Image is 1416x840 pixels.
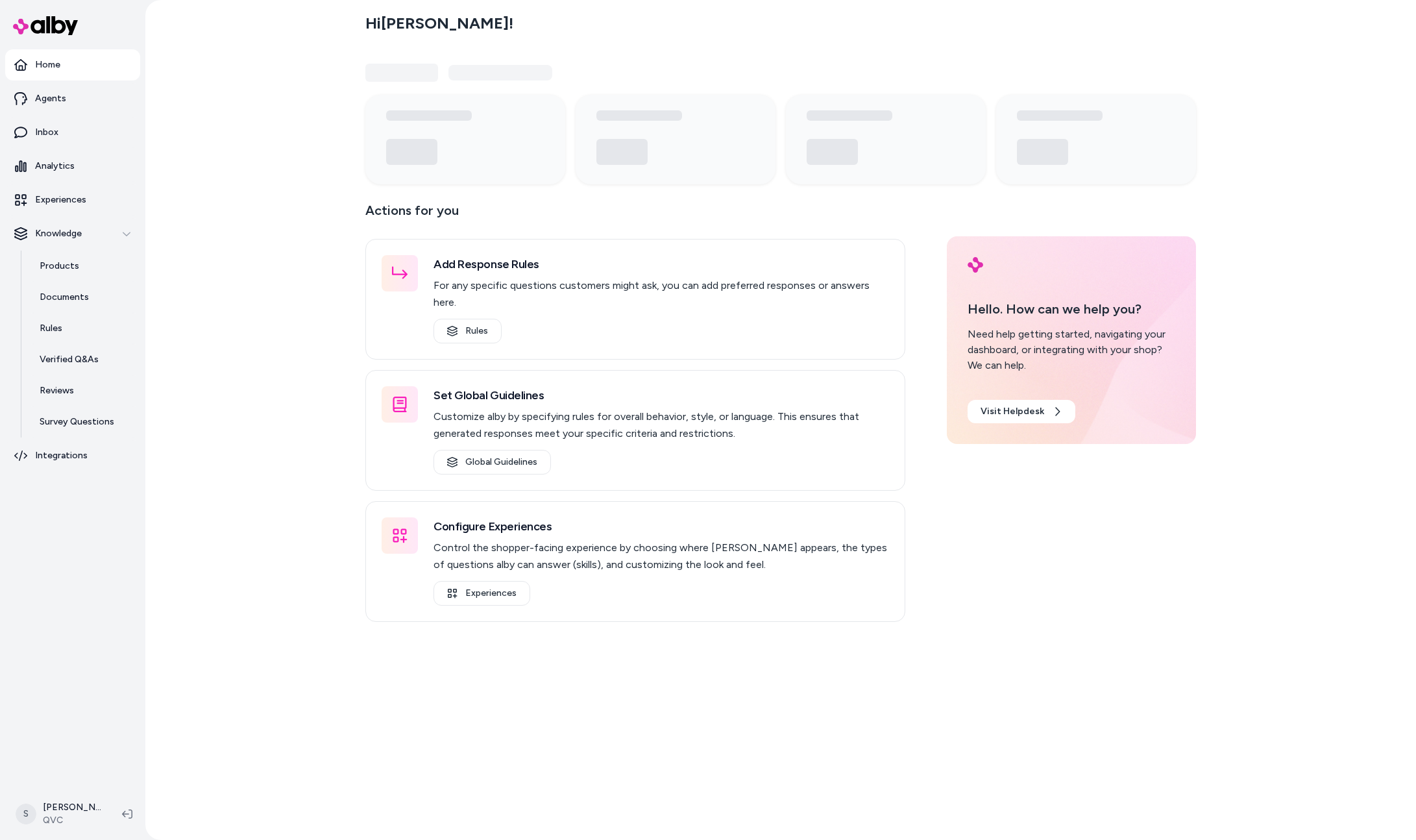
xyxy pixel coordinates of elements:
[433,450,551,475] a: Global Guidelines
[35,449,88,462] p: Integrations
[8,793,112,835] button: S[PERSON_NAME]QVC
[5,184,140,216] a: Experiences
[433,386,889,404] h3: Set Global Guidelines
[27,282,140,313] a: Documents
[968,327,1175,373] div: Need help getting started, navigating your dashboard, or integrating with your shop? We can help.
[5,151,140,182] a: Analytics
[35,193,86,206] p: Experiences
[433,581,530,606] a: Experiences
[27,406,140,438] a: Survey Questions
[35,126,58,139] p: Inbox
[5,218,140,249] button: Knowledge
[433,277,889,311] p: For any specific questions customers might ask, you can add preferred responses or answers here.
[27,375,140,406] a: Reviews
[35,227,82,240] p: Knowledge
[27,344,140,375] a: Verified Q&As
[433,408,889,442] p: Customize alby by specifying rules for overall behavior, style, or language. This ensures that ge...
[433,517,889,536] h3: Configure Experiences
[27,313,140,344] a: Rules
[5,49,140,80] a: Home
[433,539,889,573] p: Control the shopper-facing experience by choosing where [PERSON_NAME] appears, the types of quest...
[968,400,1075,423] a: Visit Helpdesk
[433,319,502,343] a: Rules
[968,299,1175,319] p: Hello. How can we help you?
[43,801,101,814] p: [PERSON_NAME]
[40,384,74,397] p: Reviews
[16,804,36,824] span: S
[5,83,140,114] a: Agents
[365,200,905,231] p: Actions for you
[365,14,513,33] h2: Hi [PERSON_NAME] !
[40,322,62,335] p: Rules
[40,291,89,304] p: Documents
[5,117,140,148] a: Inbox
[5,440,140,471] a: Integrations
[35,58,60,71] p: Home
[35,160,75,173] p: Analytics
[40,353,99,366] p: Verified Q&As
[40,260,79,273] p: Products
[968,257,983,273] img: alby Logo
[433,255,889,273] h3: Add Response Rules
[27,251,140,282] a: Products
[43,814,101,827] span: QVC
[13,16,78,35] img: alby Logo
[35,92,66,105] p: Agents
[40,415,114,428] p: Survey Questions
